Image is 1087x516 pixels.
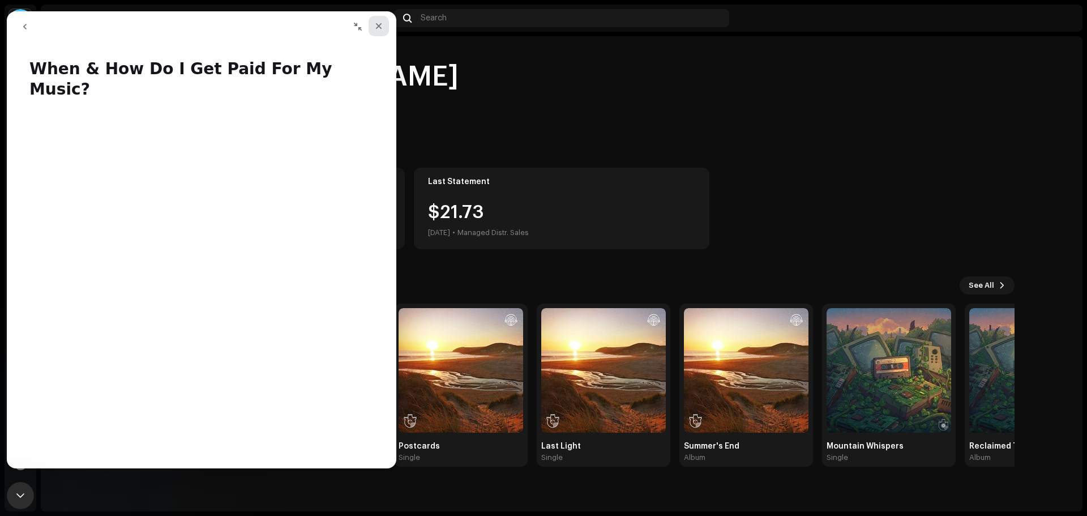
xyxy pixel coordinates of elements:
[684,308,808,433] img: acce2133-43af-4ebb-b952-5508bd2f6719
[541,442,666,451] div: Last Light
[684,453,705,462] div: Album
[399,453,420,462] div: Single
[428,226,450,240] div: [DATE]
[827,442,951,451] div: Mountain Whispers
[414,168,710,249] re-o-card-value: Last Statement
[428,177,696,186] div: Last Statement
[1051,9,1069,27] img: b8feee22-4867-447d-bdec-1b275d6660e3
[452,226,455,240] div: •
[541,308,666,433] img: 06d1632b-2fc7-4aa8-a5d2-6cfa0f5c1683
[7,482,34,509] iframe: Intercom live chat
[421,14,447,23] span: Search
[827,308,951,433] img: 7116ba6c-e2b8-4f92-a0ef-11c04b764d2a
[7,11,396,468] iframe: Intercom live chat
[541,453,563,462] div: Single
[9,9,32,32] div: P
[457,226,529,240] div: Managed Distr. Sales
[969,453,991,462] div: Album
[960,276,1015,295] button: See All
[399,442,523,451] div: Postcards
[827,453,848,462] div: Single
[399,308,523,433] img: 40d13c50-3e6b-4442-a7f0-fc244029e820
[969,274,994,297] span: See All
[684,442,808,451] div: Summer's End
